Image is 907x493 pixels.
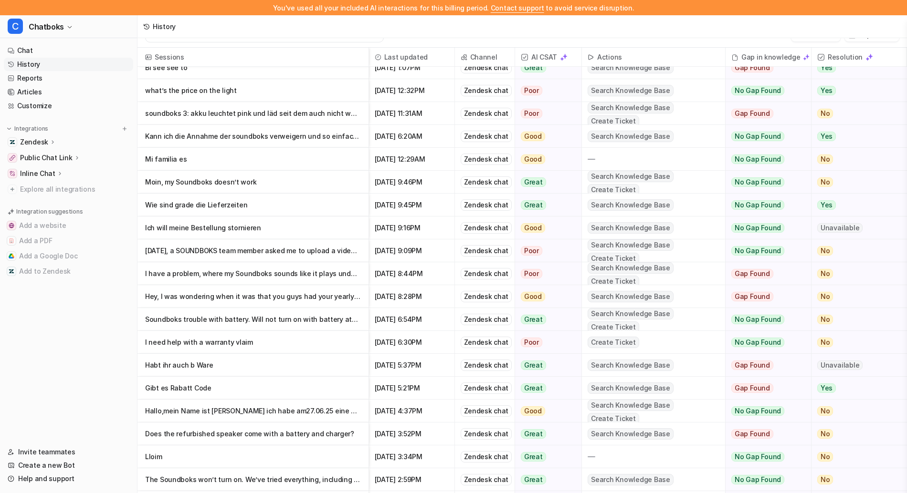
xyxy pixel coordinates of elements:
[459,48,511,67] span: Channel
[521,475,546,484] span: Great
[731,269,773,278] span: Gap Found
[726,400,804,422] button: No Gap Found
[588,321,639,333] span: Create Ticket
[515,171,576,194] button: Great
[731,132,784,141] span: No Gap Found
[4,233,133,248] button: Add a PDFAdd a PDF
[515,56,576,79] button: Great
[10,171,15,176] img: Inline Chat
[373,422,451,445] span: [DATE] 3:52PM
[4,472,133,485] a: Help and support
[461,382,512,394] div: Zendesk chat
[461,474,512,485] div: Zendesk chat
[519,48,578,67] span: AI CSAT
[521,315,546,324] span: Great
[729,48,807,67] div: Gap in knowledge
[812,79,899,102] button: Yes
[145,79,361,102] p: what’s the price on the light
[373,400,451,422] span: [DATE] 4:37PM
[812,377,899,400] button: Yes
[817,383,836,393] span: Yes
[145,171,361,194] p: Moin, my Soundboks doesn’t work
[373,468,451,491] span: [DATE] 2:59PM
[812,285,899,308] button: No
[373,216,451,239] span: [DATE] 9:16PM
[515,331,576,354] button: Poor
[373,79,451,102] span: [DATE] 12:32PM
[461,428,512,440] div: Zendesk chat
[588,102,674,113] span: Search Knowledge Base
[145,377,361,400] p: Gibt es Rabatt Code
[461,199,512,211] div: Zendesk chat
[373,354,451,377] span: [DATE] 5:37PM
[4,183,133,196] a: Explore all integrations
[4,445,133,459] a: Invite teammates
[817,86,836,95] span: Yes
[521,338,542,347] span: Poor
[726,422,804,445] button: Gap Found
[521,452,546,462] span: Great
[588,359,674,371] span: Search Knowledge Base
[726,354,804,377] button: Gap Found
[817,292,833,301] span: No
[373,377,451,400] span: [DATE] 5:21PM
[515,194,576,216] button: Great
[20,182,129,197] span: Explore all integrations
[461,337,512,348] div: Zendesk chat
[588,131,674,142] span: Search Knowledge Base
[812,148,899,171] button: No
[461,85,512,96] div: Zendesk chat
[588,276,639,287] span: Create Ticket
[515,400,576,422] button: Good
[20,169,55,178] p: Inline Chat
[145,216,361,239] p: Ich will meine Bestellung stornieren
[121,125,128,132] img: menu_add.svg
[521,429,546,439] span: Great
[731,292,773,301] span: Gap Found
[461,222,512,234] div: Zendesk chat
[515,125,576,148] button: Good
[9,223,14,228] img: Add a website
[817,315,833,324] span: No
[588,308,674,319] span: Search Knowledge Base
[731,86,784,95] span: No Gap Found
[817,154,833,164] span: No
[373,148,451,171] span: [DATE] 12:29AM
[812,468,899,491] button: No
[726,216,804,239] button: No Gap Found
[515,445,576,468] button: Great
[491,4,544,12] span: Contact support
[817,223,863,233] span: Unavailable
[726,125,804,148] button: No Gap Found
[373,331,451,354] span: [DATE] 6:30PM
[588,382,674,394] span: Search Knowledge Base
[373,308,451,331] span: [DATE] 6:54PM
[812,194,899,216] button: Yes
[731,200,784,210] span: No Gap Found
[726,102,804,125] button: Gap Found
[515,308,576,331] button: Great
[145,331,361,354] p: I need help with a warranty vlaim
[812,102,899,125] button: No
[731,223,784,233] span: No Gap Found
[145,468,361,491] p: The Soundboks won’t turn on. We’ve tried everything, including holding down the power button and ...
[521,246,542,256] span: Poor
[153,21,176,31] div: History
[817,452,833,462] span: No
[461,291,512,302] div: Zendesk chat
[812,239,899,262] button: No
[726,79,804,102] button: No Gap Found
[521,177,546,187] span: Great
[521,360,546,370] span: Great
[726,148,804,171] button: No Gap Found
[731,475,784,484] span: No Gap Found
[731,360,773,370] span: Gap Found
[521,292,545,301] span: Good
[461,405,512,417] div: Zendesk chat
[588,85,674,96] span: Search Knowledge Base
[588,262,674,274] span: Search Knowledge Base
[726,171,804,194] button: No Gap Found
[812,422,899,445] button: No
[726,194,804,216] button: No Gap Found
[521,154,545,164] span: Good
